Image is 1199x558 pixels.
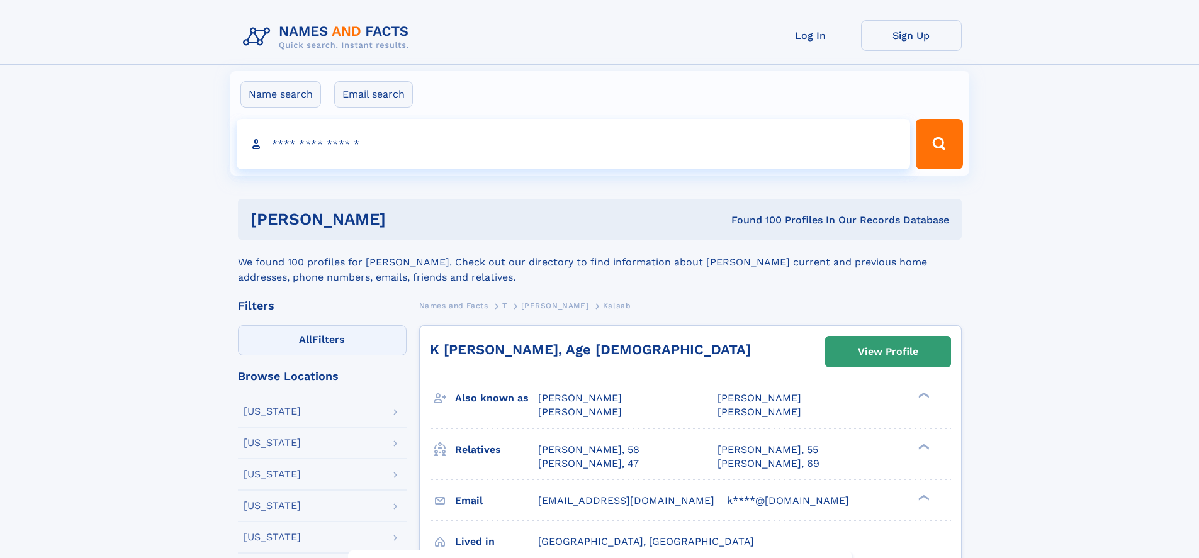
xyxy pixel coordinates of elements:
[244,469,301,479] div: [US_STATE]
[430,342,751,357] a: K [PERSON_NAME], Age [DEMOGRAPHIC_DATA]
[861,20,962,51] a: Sign Up
[760,20,861,51] a: Log In
[538,392,622,404] span: [PERSON_NAME]
[240,81,321,108] label: Name search
[916,119,962,169] button: Search Button
[244,438,301,448] div: [US_STATE]
[237,119,911,169] input: search input
[244,501,301,511] div: [US_STATE]
[538,443,639,457] a: [PERSON_NAME], 58
[521,301,588,310] span: [PERSON_NAME]
[718,392,801,404] span: [PERSON_NAME]
[718,457,819,471] a: [PERSON_NAME], 69
[244,532,301,542] div: [US_STATE]
[538,494,714,506] span: [EMAIL_ADDRESS][DOMAIN_NAME]
[558,213,949,227] div: Found 100 Profiles In Our Records Database
[915,442,930,450] div: ❯
[521,298,588,313] a: [PERSON_NAME]
[238,300,407,311] div: Filters
[603,301,631,310] span: Kalaab
[915,391,930,399] div: ❯
[718,443,818,457] a: [PERSON_NAME], 55
[915,493,930,501] div: ❯
[244,406,301,416] div: [US_STATE]
[502,301,507,310] span: T
[826,337,950,367] a: View Profile
[455,490,538,511] h3: Email
[238,325,407,355] label: Filters
[538,457,639,471] a: [PERSON_NAME], 47
[238,240,962,285] div: We found 100 profiles for [PERSON_NAME]. Check out our directory to find information about [PERSO...
[718,406,801,418] span: [PERSON_NAME]
[250,211,559,227] h1: [PERSON_NAME]
[858,337,918,366] div: View Profile
[334,81,413,108] label: Email search
[455,439,538,460] h3: Relatives
[238,371,407,382] div: Browse Locations
[455,531,538,552] h3: Lived in
[238,20,419,54] img: Logo Names and Facts
[419,298,488,313] a: Names and Facts
[538,535,754,547] span: [GEOGRAPHIC_DATA], [GEOGRAPHIC_DATA]
[299,333,312,345] span: All
[455,388,538,409] h3: Also known as
[538,406,622,418] span: [PERSON_NAME]
[502,298,507,313] a: T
